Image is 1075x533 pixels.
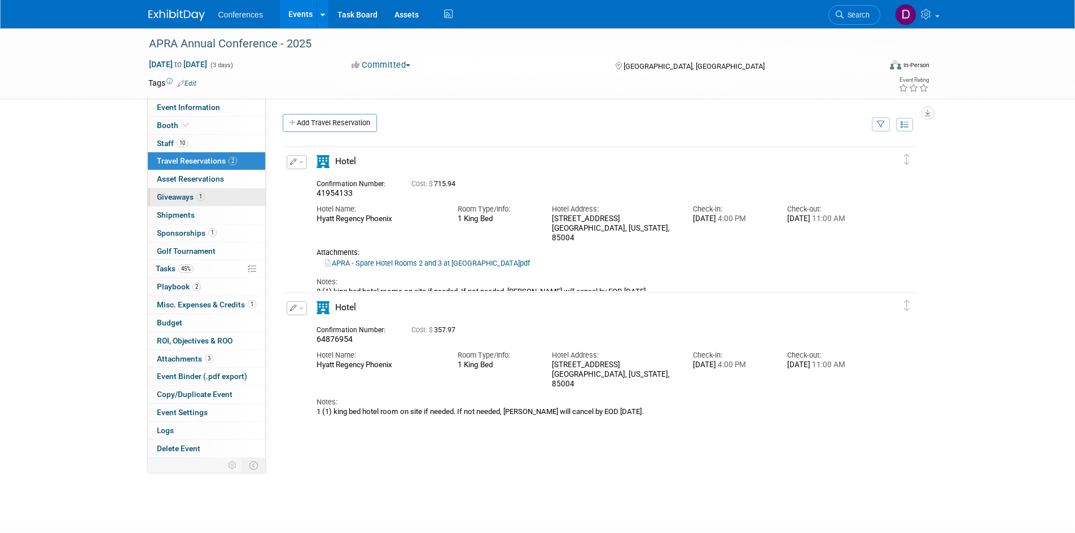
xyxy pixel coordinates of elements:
a: Logs [148,422,265,439]
span: Golf Tournament [157,246,216,256]
span: Hotel [335,156,356,166]
div: [DATE] [693,214,770,224]
span: [GEOGRAPHIC_DATA], [GEOGRAPHIC_DATA] [624,62,765,71]
div: Attachments: [317,248,865,257]
span: 64876954 [317,334,353,343]
a: Budget [148,314,265,332]
span: Travel Reservations [157,156,237,165]
div: Event Format [814,59,930,76]
div: [STREET_ADDRESS] [GEOGRAPHIC_DATA], [US_STATE], 85004 [552,214,676,243]
span: ROI, Objectives & ROO [157,336,232,345]
div: Room Type/Info: [458,350,535,360]
span: 2 [192,283,201,291]
a: Golf Tournament [148,243,265,260]
span: 11:00 AM [810,360,845,369]
a: Booth [148,117,265,134]
i: Hotel [317,301,330,314]
span: 4:00 PM [716,214,746,223]
img: ExhibitDay [148,10,205,21]
span: Delete Event [157,444,200,453]
div: Check-out: [787,204,865,214]
span: Budget [157,318,182,327]
span: Conferences [218,10,263,19]
span: 1 [208,228,217,237]
div: Check-in: [693,204,770,214]
a: Attachments3 [148,350,265,368]
div: In-Person [903,61,929,69]
span: [DATE] [DATE] [148,59,208,69]
span: Tasks [156,264,194,273]
div: Hotel Address: [552,350,676,360]
span: Booth [157,121,191,130]
a: Travel Reservations2 [148,152,265,170]
a: ROI, Objectives & ROO [148,332,265,350]
div: Confirmation Number: [317,323,394,334]
div: [DATE] [787,214,865,224]
a: Copy/Duplicate Event [148,386,265,403]
span: Misc. Expenses & Credits [157,300,256,309]
span: Cost: $ [411,326,434,334]
div: Check-in: [693,350,770,360]
a: APRA - Spare Hotel Rooms 2 and 3 at [GEOGRAPHIC_DATA]pdf [325,259,530,267]
span: Staff [157,139,188,148]
div: APRA Annual Conference - 2025 [145,34,863,54]
div: Hyatt Regency Phoenix [317,360,441,370]
a: Event Binder (.pdf export) [148,368,265,385]
span: 41954133 [317,188,353,197]
div: 1 King Bed [458,360,535,369]
a: Event Information [148,99,265,116]
span: Cost: $ [411,180,434,188]
span: Copy/Duplicate Event [157,390,232,399]
a: Shipments [148,206,265,224]
span: Hotel [335,302,356,312]
a: Tasks45% [148,260,265,277]
span: 1 [196,192,205,201]
div: Confirmation Number: [317,177,394,188]
span: Logs [157,426,174,435]
i: Click and drag to move item [904,300,910,311]
span: to [173,60,183,69]
span: 357.97 [411,326,460,334]
span: Giveaways [157,192,205,201]
img: Format-Inperson.png [890,60,901,69]
div: 2 (1) king bed hotel rooms on site if needed. If not needed, [PERSON_NAME] will cancel by EOD [DA... [317,287,865,296]
div: Hyatt Regency Phoenix [317,214,441,224]
button: Committed [348,59,415,71]
div: Notes: [317,397,865,407]
a: Event Settings [148,404,265,421]
span: Event Binder (.pdf export) [157,372,247,381]
td: Personalize Event Tab Strip [223,458,243,473]
div: Notes: [317,277,865,287]
span: Search [844,11,870,19]
span: Shipments [157,210,195,219]
td: Tags [148,77,196,89]
span: Asset Reservations [157,174,224,183]
div: 1 King Bed [458,214,535,223]
a: Giveaways1 [148,188,265,206]
span: 2 [229,157,237,165]
i: Hotel [317,155,330,168]
span: Sponsorships [157,228,217,237]
a: Asset Reservations [148,170,265,188]
div: [DATE] [693,360,770,370]
span: Event Settings [157,408,208,417]
div: Hotel Address: [552,204,676,214]
div: Event Rating [898,77,929,83]
span: 1 [248,300,256,309]
img: Diane Arabia [895,4,916,25]
i: Click and drag to move item [904,154,910,165]
span: 4:00 PM [716,360,746,369]
div: Hotel Name: [317,204,441,214]
a: Playbook2 [148,278,265,296]
div: Hotel Name: [317,350,441,360]
span: 45% [178,265,194,273]
a: Search [828,5,880,25]
div: 1 (1) king bed hotel room on site if needed. If not needed, [PERSON_NAME] will cancel by EOD [DATE]. [317,407,865,416]
a: Misc. Expenses & Credits1 [148,296,265,314]
i: Filter by Traveler [877,121,885,129]
a: Add Travel Reservation [283,114,377,132]
span: 10 [177,139,188,147]
span: Event Information [157,103,220,112]
span: 715.94 [411,180,460,188]
td: Toggle Event Tabs [242,458,265,473]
